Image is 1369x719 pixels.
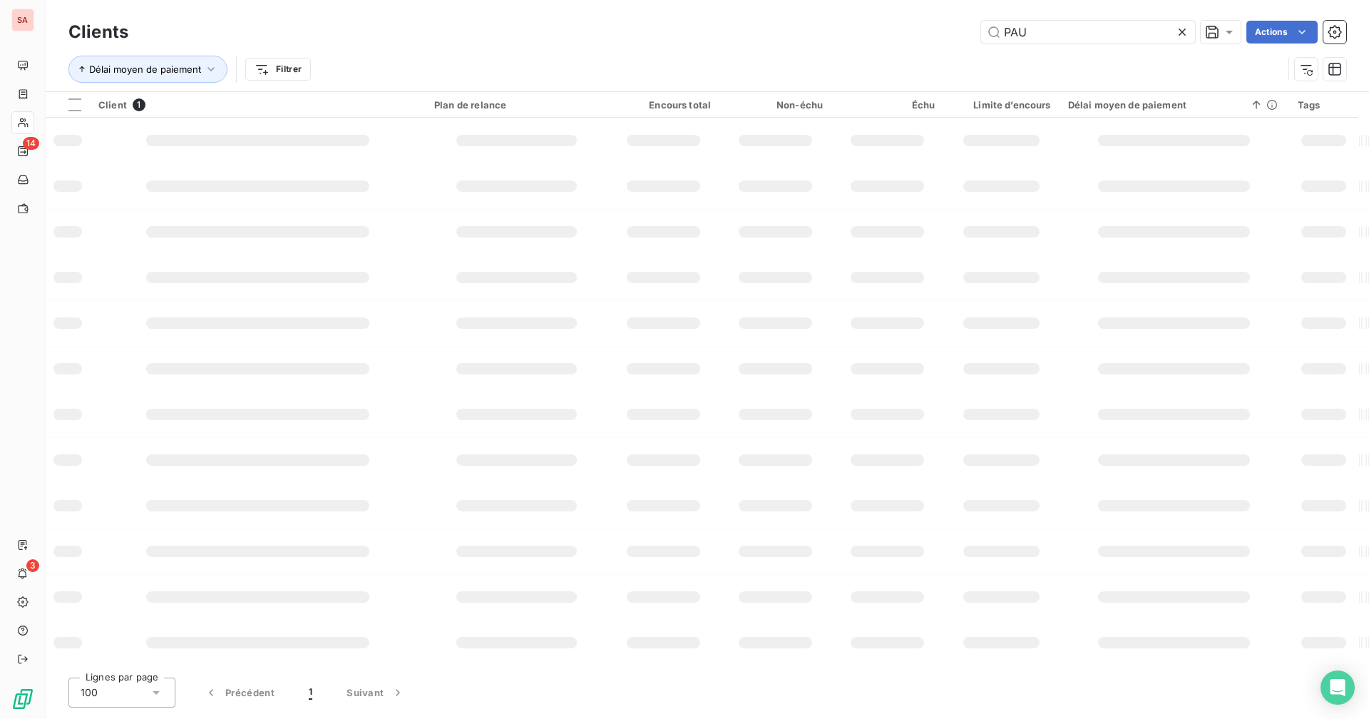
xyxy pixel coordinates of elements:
[11,688,34,710] img: Logo LeanPay
[292,678,329,708] button: 1
[1246,21,1318,44] button: Actions
[23,137,39,150] span: 14
[1068,99,1281,111] div: Délai moyen de paiement
[11,140,34,163] a: 14
[840,99,935,111] div: Échu
[1298,99,1350,111] div: Tags
[728,99,823,111] div: Non-échu
[133,98,145,111] span: 1
[187,678,292,708] button: Précédent
[952,99,1050,111] div: Limite d’encours
[616,99,711,111] div: Encours total
[329,678,422,708] button: Suivant
[68,56,227,83] button: Délai moyen de paiement
[434,99,599,111] div: Plan de relance
[309,685,312,700] span: 1
[981,21,1195,44] input: Rechercher
[26,559,39,572] span: 3
[68,19,128,45] h3: Clients
[1321,670,1355,705] div: Open Intercom Messenger
[98,99,127,111] span: Client
[89,63,201,75] span: Délai moyen de paiement
[11,9,34,31] div: SA
[245,58,311,81] button: Filtrer
[81,685,98,700] span: 100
